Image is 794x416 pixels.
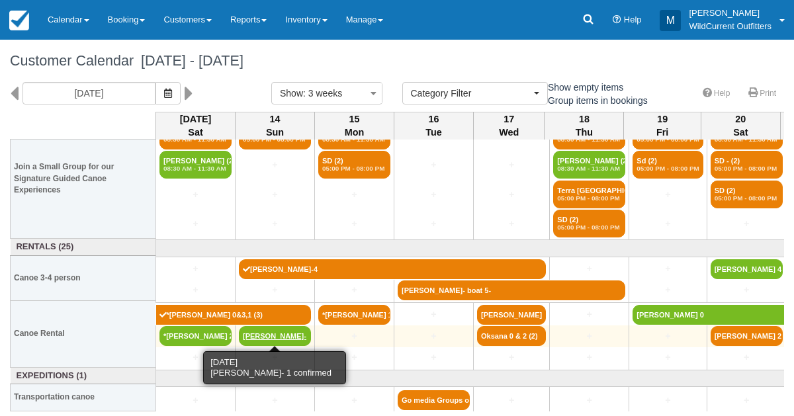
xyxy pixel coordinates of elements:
[533,91,656,110] label: Group items in bookings
[533,77,632,97] label: Show empty items
[557,224,621,231] em: 05:00 PM - 08:00 PM
[318,217,390,231] a: +
[271,82,382,104] button: Show: 3 weeks
[11,119,156,239] th: Join a Small Group for our Signature Guided Canoe Experiences
[318,151,390,179] a: SD (2)05:00 PM - 08:00 PM
[303,88,342,99] span: : 3 weeks
[711,181,783,208] a: SD (2)05:00 PM - 08:00 PM
[477,326,546,346] a: Oksana 0 & 2 (2)
[715,136,779,144] em: 08:30 AM - 11:30 AM
[557,194,621,202] em: 05:00 PM - 08:00 PM
[159,283,232,297] a: +
[398,329,470,343] a: +
[553,394,625,407] a: +
[159,394,232,407] a: +
[533,82,634,91] span: Show empty items
[239,351,311,364] a: +
[633,262,703,276] a: +
[633,394,703,407] a: +
[557,165,621,173] em: 08:30 AM - 11:30 AM
[553,262,625,276] a: +
[398,280,625,300] a: [PERSON_NAME]- boat 5-
[239,394,311,407] a: +
[134,52,243,69] span: [DATE] - [DATE]
[637,165,699,173] em: 05:00 PM - 08:00 PM
[156,305,312,325] a: *[PERSON_NAME] 0&3,1 (3)
[318,394,390,407] a: +
[711,351,783,364] a: +
[711,283,783,297] a: +
[156,112,236,140] th: [DATE] Sat
[477,217,546,231] a: +
[280,88,303,99] span: Show
[239,259,546,279] a: [PERSON_NAME]-4
[318,283,390,297] a: +
[624,15,642,24] span: Help
[239,217,311,231] a: +
[11,300,156,367] th: Canoe Rental
[633,283,703,297] a: +
[689,7,772,20] p: [PERSON_NAME]
[740,84,784,103] a: Print
[11,384,156,411] th: Transportation canoe
[553,151,625,179] a: [PERSON_NAME] (2)08:30 AM - 11:30 AM
[545,112,624,140] th: 18 Thu
[159,151,232,179] a: [PERSON_NAME] (2)08:30 AM - 11:30 AM
[553,329,625,343] a: +
[553,351,625,364] a: +
[398,351,470,364] a: +
[398,390,470,410] a: Go media Groups of 1
[318,188,390,202] a: +
[477,394,546,407] a: +
[243,136,307,144] em: 05:00 PM - 08:00 PM
[711,394,783,407] a: +
[159,262,232,276] a: +
[613,16,621,24] i: Help
[322,165,386,173] em: 05:00 PM - 08:00 PM
[159,351,232,364] a: +
[239,188,311,202] a: +
[402,82,548,104] button: Category Filter
[701,112,780,140] th: 20 Sat
[711,259,783,279] a: [PERSON_NAME] 4
[159,217,232,231] a: +
[163,136,228,144] em: 08:30 AM - 11:30 AM
[318,305,390,325] a: *[PERSON_NAME] 1
[633,151,703,179] a: Sd (2)05:00 PM - 08:00 PM
[14,370,153,382] a: Expeditions (1)
[14,241,153,253] a: Rentals (25)
[239,158,311,172] a: +
[398,217,470,231] a: +
[11,255,156,300] th: Canoe 3-4 person
[9,11,29,30] img: checkfront-main-nav-mini-logo.png
[553,308,625,321] a: +
[394,112,474,140] th: 16 Tue
[557,136,621,144] em: 08:30 AM - 11:30 AM
[477,188,546,202] a: +
[477,351,546,364] a: +
[10,53,784,69] h1: Customer Calendar
[398,158,470,172] a: +
[553,210,625,237] a: SD (2)05:00 PM - 08:00 PM
[398,308,470,321] a: +
[695,84,738,103] a: Help
[411,87,531,100] span: Category Filter
[633,217,703,231] a: +
[715,194,779,202] em: 05:00 PM - 08:00 PM
[315,112,394,140] th: 15 Mon
[477,305,546,325] a: [PERSON_NAME]
[660,10,681,31] div: M
[239,326,311,346] a: [PERSON_NAME]-
[633,351,703,364] a: +
[624,112,701,140] th: 19 Fri
[553,181,625,208] a: Terra [GEOGRAPHIC_DATA]- Naïma (2)05:00 PM - 08:00 PM
[318,329,390,343] a: +
[711,151,783,179] a: SD - (2)05:00 PM - 08:00 PM
[715,165,779,173] em: 05:00 PM - 08:00 PM
[318,351,390,364] a: +
[477,158,546,172] a: +
[163,165,228,173] em: 08:30 AM - 11:30 AM
[398,188,470,202] a: +
[159,326,232,346] a: *[PERSON_NAME] 2
[689,20,772,33] p: WildCurrent Outfitters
